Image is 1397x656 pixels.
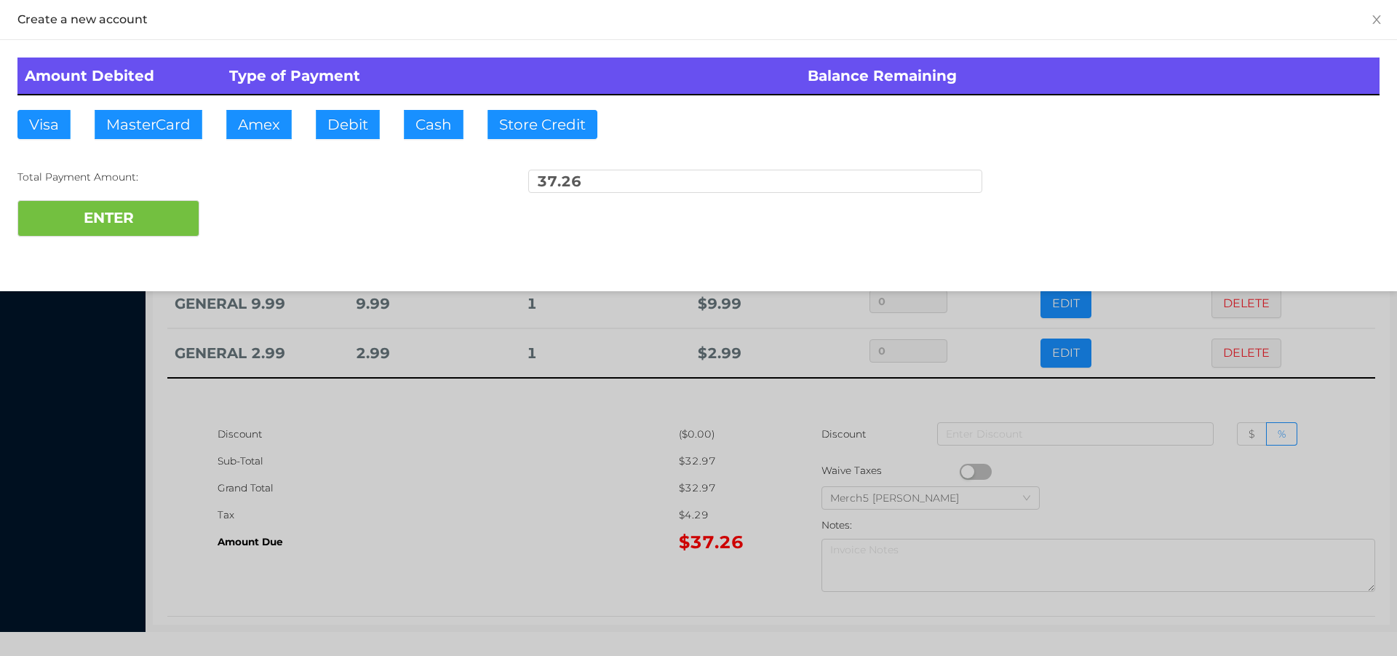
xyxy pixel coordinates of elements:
th: Type of Payment [222,58,801,95]
i: icon: close [1371,14,1382,25]
button: Cash [404,110,463,139]
div: Create a new account [17,12,1380,28]
button: Store Credit [487,110,597,139]
th: Amount Debited [17,58,222,95]
button: ENTER [17,200,199,237]
button: Amex [226,110,292,139]
button: Visa [17,110,71,139]
div: Total Payment Amount: [17,170,471,185]
th: Balance Remaining [800,58,1380,95]
button: MasterCard [95,110,202,139]
button: Debit [316,110,380,139]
